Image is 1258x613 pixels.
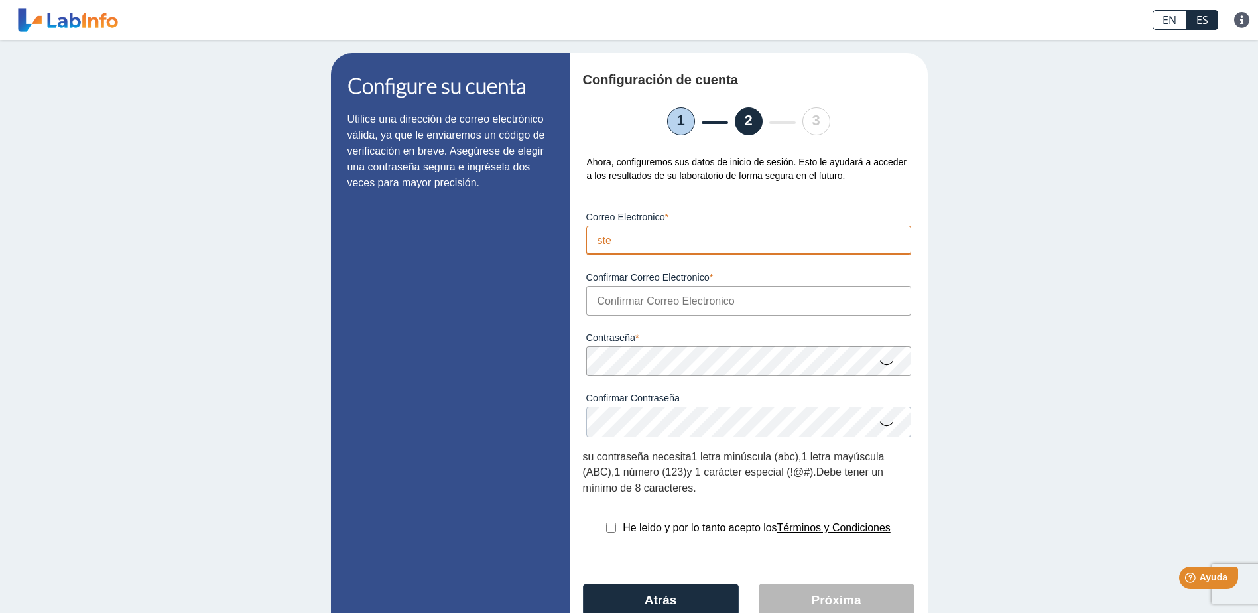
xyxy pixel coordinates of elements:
[586,393,911,403] label: Confirmar Contraseña
[686,466,813,478] span: y 1 carácter especial (!@#)
[583,449,914,497] div: , , . .
[586,332,911,343] label: Contraseña
[692,451,798,462] span: 1 letra minúscula (abc)
[802,107,830,135] li: 3
[586,226,911,255] input: Correo Electronico
[347,73,553,98] h1: Configure su cuenta
[614,466,686,478] span: 1 número (123)
[583,451,692,462] span: su contraseña necesita
[777,522,891,533] a: Términos y Condiciones
[586,272,911,283] label: Confirmar Correo Electronico
[1153,10,1186,30] a: EN
[1186,10,1218,30] a: ES
[586,286,911,316] input: Confirmar Correo Electronico
[586,212,911,222] label: Correo Electronico
[347,111,553,191] p: Utilice una dirección de correo electrónico válida, ya que le enviaremos un código de verificació...
[735,107,763,135] li: 2
[623,522,777,533] span: He leido y por lo tanto acepto los
[583,155,914,183] div: Ahora, configuremos sus datos de inicio de sesión. Esto le ayudará a acceder a los resultados de ...
[583,72,840,88] h4: Configuración de cuenta
[667,107,695,135] li: 1
[1140,561,1243,598] iframe: Help widget launcher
